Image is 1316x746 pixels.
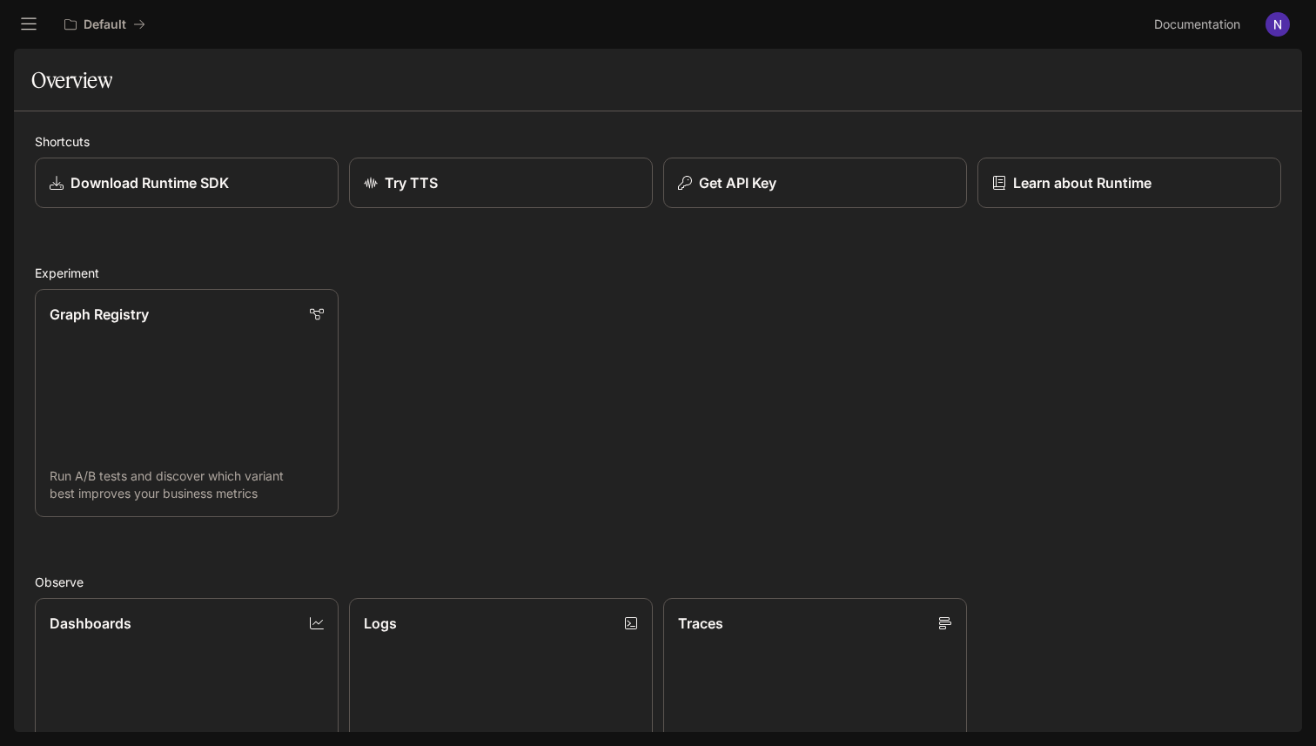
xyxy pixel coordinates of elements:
[57,7,153,42] button: All workspaces
[678,613,723,634] p: Traces
[50,613,131,634] p: Dashboards
[35,289,339,517] a: Graph RegistryRun A/B tests and discover which variant best improves your business metrics
[70,172,229,193] p: Download Runtime SDK
[84,17,126,32] p: Default
[13,9,44,40] button: open drawer
[35,573,1281,591] h2: Observe
[1013,172,1151,193] p: Learn about Runtime
[50,304,149,325] p: Graph Registry
[385,172,438,193] p: Try TTS
[35,158,339,208] a: Download Runtime SDK
[1154,14,1240,36] span: Documentation
[663,158,967,208] button: Get API Key
[50,467,324,502] p: Run A/B tests and discover which variant best improves your business metrics
[1260,7,1295,42] button: User avatar
[1147,7,1253,42] a: Documentation
[1266,12,1290,37] img: User avatar
[349,158,653,208] a: Try TTS
[35,132,1281,151] h2: Shortcuts
[31,63,112,97] h1: Overview
[35,264,1281,282] h2: Experiment
[699,172,776,193] p: Get API Key
[977,158,1281,208] a: Learn about Runtime
[364,613,397,634] p: Logs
